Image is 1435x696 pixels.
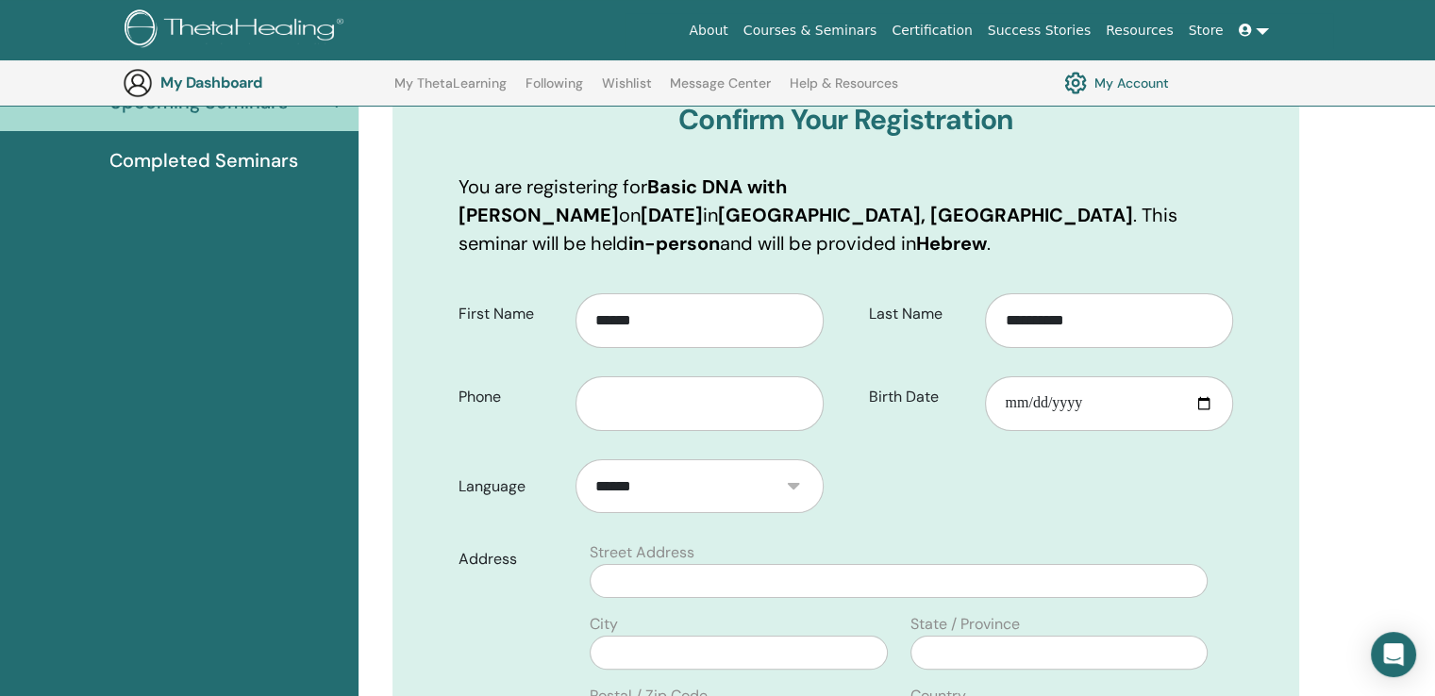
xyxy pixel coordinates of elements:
[916,231,987,256] b: Hebrew
[884,13,979,48] a: Certification
[444,296,576,332] label: First Name
[790,75,898,106] a: Help & Resources
[444,379,576,415] label: Phone
[160,74,349,91] h3: My Dashboard
[123,68,153,98] img: generic-user-icon.jpg
[641,203,703,227] b: [DATE]
[1098,13,1181,48] a: Resources
[590,613,618,636] label: City
[602,75,652,106] a: Wishlist
[670,75,771,106] a: Message Center
[459,103,1233,137] h3: Confirm Your Registration
[980,13,1098,48] a: Success Stories
[910,613,1020,636] label: State / Province
[718,203,1133,227] b: [GEOGRAPHIC_DATA], [GEOGRAPHIC_DATA]
[1064,67,1169,99] a: My Account
[459,173,1233,257] p: You are registering for on in . This seminar will be held and will be provided in .
[1181,13,1231,48] a: Store
[444,469,576,505] label: Language
[736,13,885,48] a: Courses & Seminars
[125,9,350,52] img: logo.png
[855,296,986,332] label: Last Name
[459,174,787,227] b: Basic DNA with [PERSON_NAME]
[526,75,583,106] a: Following
[1371,632,1416,677] div: Open Intercom Messenger
[394,75,507,106] a: My ThetaLearning
[444,541,578,577] label: Address
[109,146,298,174] span: Completed Seminars
[628,231,720,256] b: in-person
[681,13,735,48] a: About
[855,379,986,415] label: Birth Date
[590,541,694,564] label: Street Address
[1064,67,1087,99] img: cog.svg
